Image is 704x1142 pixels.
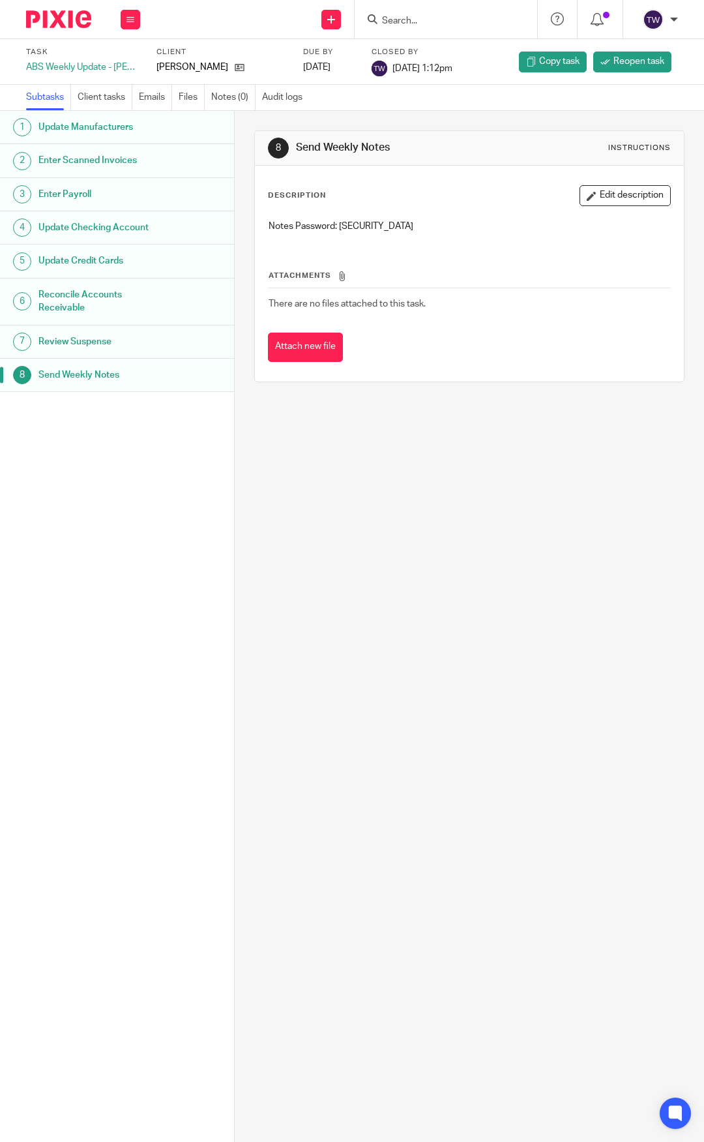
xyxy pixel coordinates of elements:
div: 7 [13,333,31,351]
h1: Update Checking Account [38,218,160,237]
img: svg%3E [643,9,664,30]
button: Attach new file [268,333,343,362]
div: Instructions [608,143,671,153]
div: 8 [268,138,289,158]
p: Notes Password: [SECURITY_DATA] [269,220,670,233]
div: 8 [13,366,31,384]
label: Client [156,47,287,57]
div: 2 [13,152,31,170]
span: Copy task [539,55,579,68]
label: Task [26,47,140,57]
a: Copy task [519,52,587,72]
h1: Review Suspense [38,332,160,352]
span: [DATE] 1:12pm [392,64,452,73]
a: Files [179,85,205,110]
a: Audit logs [262,85,309,110]
div: [DATE] [303,61,355,74]
p: [PERSON_NAME] [156,61,228,74]
span: Attachments [269,272,331,279]
div: 6 [13,292,31,310]
span: There are no files attached to this task. [269,299,426,308]
h1: Enter Payroll [38,185,160,204]
div: 1 [13,118,31,136]
label: Closed by [372,47,452,57]
div: 5 [13,252,31,271]
div: 4 [13,218,31,237]
h1: Reconcile Accounts Receivable [38,285,160,318]
a: Client tasks [78,85,132,110]
label: Due by [303,47,355,57]
button: Edit description [579,185,671,206]
span: Reopen task [613,55,664,68]
p: Description [268,190,326,201]
a: Emails [139,85,172,110]
a: Notes (0) [211,85,256,110]
div: 3 [13,185,31,203]
img: svg%3E [372,61,387,76]
h1: Enter Scanned Invoices [38,151,160,170]
a: Reopen task [593,52,671,72]
a: Subtasks [26,85,71,110]
h1: Update Manufacturers [38,117,160,137]
h1: Send Weekly Notes [296,141,497,155]
img: Pixie [26,10,91,28]
input: Search [381,16,498,27]
h1: Send Weekly Notes [38,365,160,385]
div: ABS Weekly Update - [PERSON_NAME] [26,61,140,74]
h1: Update Credit Cards [38,251,160,271]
